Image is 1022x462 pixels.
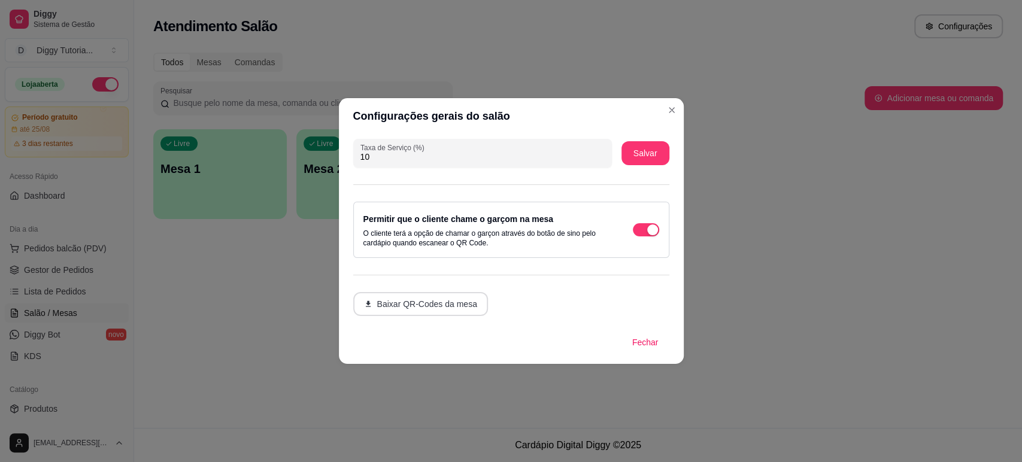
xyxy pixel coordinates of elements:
[363,214,553,224] label: Permitir que o cliente chame o garçom na mesa
[621,330,669,354] button: Fechar
[353,300,488,310] a: Baixar QR-Codes da mesa
[360,142,428,153] label: Taxa de Serviço (%)
[360,151,605,163] input: Taxa de Serviço (%)
[662,101,681,120] button: Close
[621,141,669,165] button: Salvar
[339,98,684,134] header: Configurações gerais do salão
[353,292,488,316] button: Baixar QR-Codes da mesa
[363,229,609,248] p: O cliente terá a opção de chamar o garçon através do botão de sino pelo cardápio quando escanear ...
